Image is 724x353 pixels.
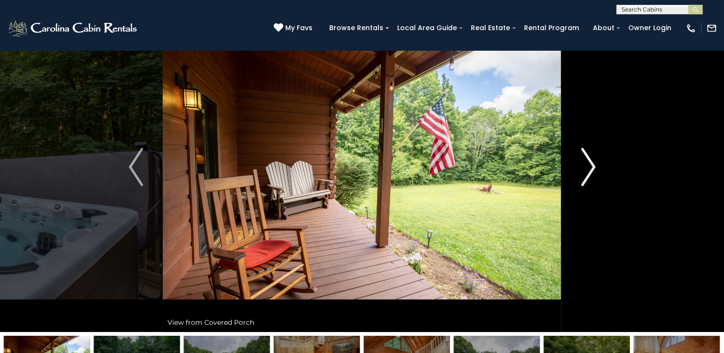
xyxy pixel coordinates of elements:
[706,23,717,33] img: mail-regular-white.png
[163,313,561,332] div: View from Covered Porch
[285,23,312,33] span: My Favs
[519,21,584,35] a: Rental Program
[561,2,615,332] button: Next
[7,19,140,38] img: White-1-2.png
[324,21,388,35] a: Browse Rentals
[581,148,595,186] img: arrow
[129,148,143,186] img: arrow
[109,2,163,332] button: Previous
[392,21,462,35] a: Local Area Guide
[624,21,676,35] a: Owner Login
[686,23,696,33] img: phone-regular-white.png
[274,23,315,33] a: My Favs
[588,21,619,35] a: About
[466,21,515,35] a: Real Estate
